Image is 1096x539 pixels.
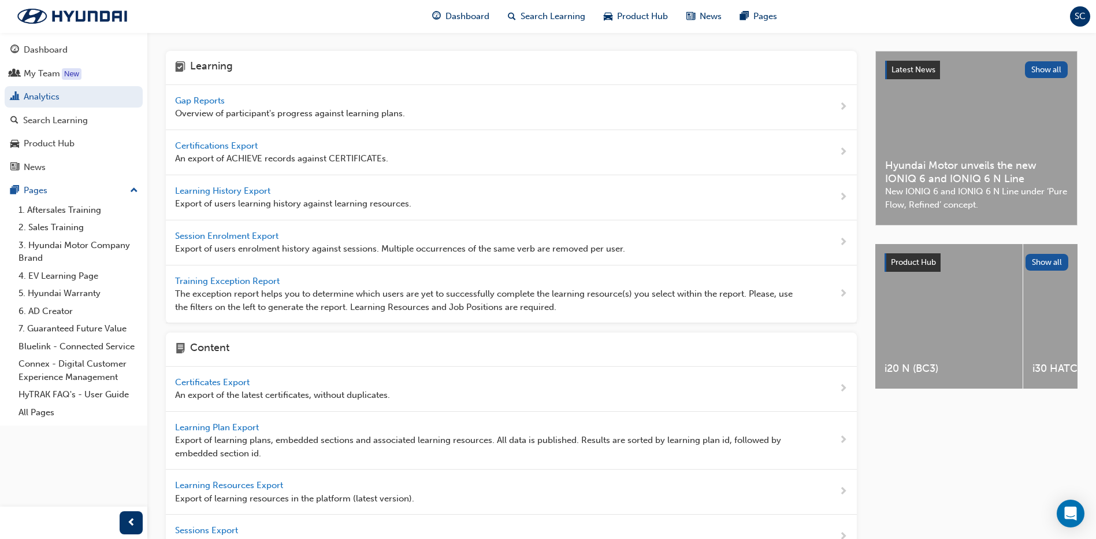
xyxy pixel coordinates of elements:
[14,237,143,267] a: 3. Hyundai Motor Company Brand
[166,175,857,220] a: Learning History Export Export of users learning history against learning resources.next-icon
[14,267,143,285] a: 4. EV Learning Page
[1026,254,1069,271] button: Show all
[5,180,143,201] button: Pages
[166,412,857,470] a: Learning Plan Export Export of learning plans, embedded sections and associated learning resource...
[175,480,285,490] span: Learning Resources Export
[10,116,18,126] span: search-icon
[875,244,1023,389] a: i20 N (BC3)
[175,152,388,165] span: An export of ACHIEVE records against CERTIFICATEs.
[166,220,857,265] a: Session Enrolment Export Export of users enrolment history against sessions. Multiple occurrences...
[24,184,47,197] div: Pages
[5,110,143,131] a: Search Learning
[14,302,143,320] a: 6. AD Creator
[839,235,848,250] span: next-icon
[175,60,185,75] span: learning-icon
[885,362,1013,375] span: i20 N (BC3)
[839,190,848,205] span: next-icon
[731,5,786,28] a: pages-iconPages
[1070,6,1090,27] button: SC
[686,9,695,24] span: news-icon
[62,68,81,80] div: Tooltip anchor
[885,61,1068,79] a: Latest NewsShow all
[10,92,19,102] span: chart-icon
[839,145,848,160] span: next-icon
[1075,10,1086,23] span: SC
[14,386,143,404] a: HyTRAK FAQ's - User Guide
[175,492,414,505] span: Export of learning resources in the platform (latest version).
[24,67,60,80] div: My Team
[5,133,143,154] a: Product Hub
[175,141,260,151] span: Certifications Export
[14,285,143,302] a: 5. Hyundai Warranty
[875,51,1078,226] a: Latest NewsShow allHyundai Motor unveils the new IONIQ 6 and IONIQ 6 N LineNew IONIQ 6 and IONIQ ...
[10,139,19,149] span: car-icon
[175,231,281,241] span: Session Enrolment Export
[5,63,143,84] a: My Team
[521,10,585,23] span: Search Learning
[499,5,595,28] a: search-iconSearch Learning
[6,4,139,28] img: Trak
[175,389,390,402] span: An export of the latest certificates, without duplicates.
[5,37,143,180] button: DashboardMy TeamAnalyticsSearch LearningProduct HubNews
[166,470,857,515] a: Learning Resources Export Export of learning resources in the platform (latest version).next-icon
[423,5,499,28] a: guage-iconDashboard
[839,287,848,301] span: next-icon
[14,404,143,422] a: All Pages
[175,422,261,433] span: Learning Plan Export
[10,69,19,79] span: people-icon
[190,60,233,75] h4: Learning
[14,201,143,219] a: 1. Aftersales Training
[432,9,441,24] span: guage-icon
[740,9,749,24] span: pages-icon
[5,39,143,61] a: Dashboard
[885,253,1068,272] a: Product HubShow all
[130,183,138,198] span: up-icon
[175,342,185,357] span: page-icon
[175,525,240,536] span: Sessions Export
[175,434,802,460] span: Export of learning plans, embedded sections and associated learning resources. All data is publis...
[190,342,229,357] h4: Content
[166,367,857,412] a: Certificates Export An export of the latest certificates, without duplicates.next-icon
[10,163,19,173] span: news-icon
[166,85,857,130] a: Gap Reports Overview of participant's progress against learning plans.next-icon
[127,516,136,530] span: prev-icon
[677,5,731,28] a: news-iconNews
[175,276,282,286] span: Training Exception Report
[175,377,252,387] span: Certificates Export
[23,114,88,127] div: Search Learning
[5,86,143,108] a: Analytics
[1025,61,1068,78] button: Show all
[885,159,1068,185] span: Hyundai Motor unveils the new IONIQ 6 and IONIQ 6 N Line
[753,10,777,23] span: Pages
[175,242,625,256] span: Export of users enrolment history against sessions. Multiple occurrences of the same verb are rem...
[595,5,677,28] a: car-iconProduct Hub
[445,10,489,23] span: Dashboard
[175,197,411,211] span: Export of users learning history against learning resources.
[24,161,46,174] div: News
[175,287,802,313] span: The exception report helps you to determine which users are yet to successfully complete the lear...
[839,433,848,448] span: next-icon
[700,10,722,23] span: News
[14,338,143,356] a: Bluelink - Connected Service
[166,130,857,175] a: Certifications Export An export of ACHIEVE records against CERTIFICATEs.next-icon
[175,186,273,196] span: Learning History Export
[1057,500,1084,527] div: Open Intercom Messenger
[10,186,19,196] span: pages-icon
[166,265,857,324] a: Training Exception Report The exception report helps you to determine which users are yet to succ...
[10,45,19,56] span: guage-icon
[839,485,848,499] span: next-icon
[175,95,227,106] span: Gap Reports
[891,65,935,75] span: Latest News
[617,10,668,23] span: Product Hub
[839,382,848,396] span: next-icon
[5,157,143,178] a: News
[14,355,143,386] a: Connex - Digital Customer Experience Management
[604,9,612,24] span: car-icon
[24,43,68,57] div: Dashboard
[175,107,405,120] span: Overview of participant's progress against learning plans.
[24,137,75,150] div: Product Hub
[508,9,516,24] span: search-icon
[891,257,936,267] span: Product Hub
